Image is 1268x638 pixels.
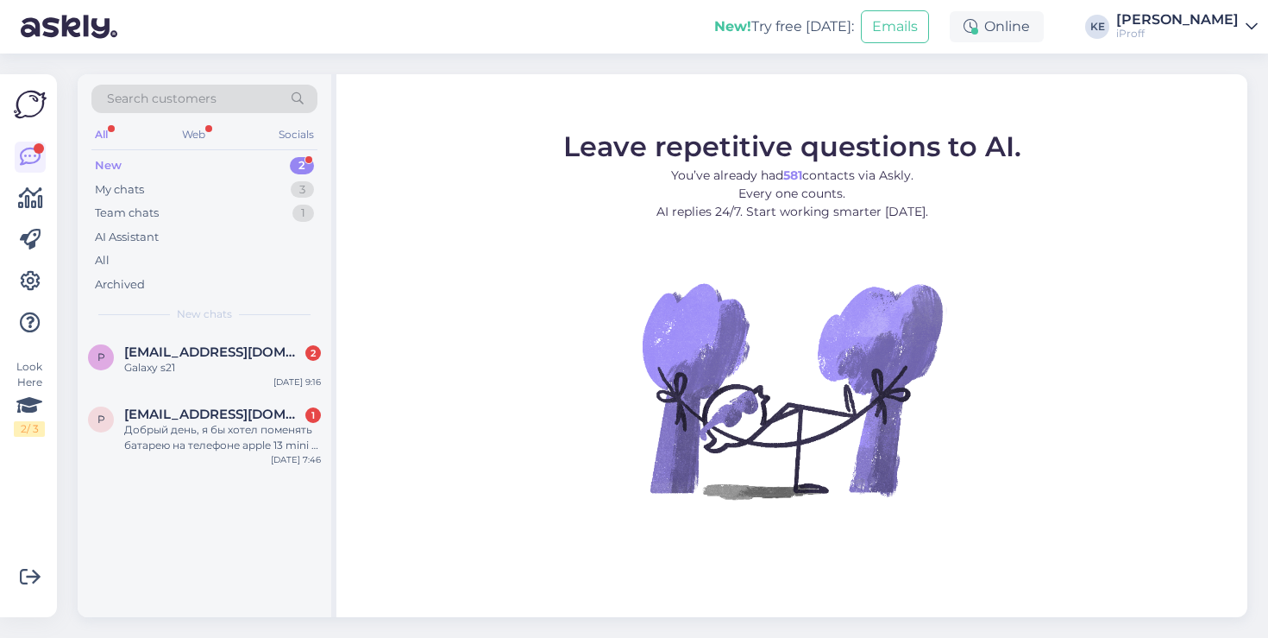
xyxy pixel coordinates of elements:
[95,181,144,199] div: My chats
[1116,27,1239,41] div: iProff
[1085,15,1109,39] div: KE
[950,11,1044,42] div: Online
[714,18,751,35] b: New!
[14,359,45,437] div: Look Here
[95,252,110,269] div: All
[124,344,304,360] span: piia@fratelli.ee
[91,123,111,146] div: All
[14,421,45,437] div: 2 / 3
[275,123,317,146] div: Socials
[95,276,145,294] div: Archived
[292,205,314,222] div: 1
[1116,13,1239,27] div: [PERSON_NAME]
[124,422,321,453] div: Добрый день, я бы хотел поменять батарею на телефоне apple 13 mini и заметил что вы можете это сд...
[14,88,47,121] img: Askly Logo
[861,10,929,43] button: Emails
[563,167,1021,221] p: You’ve already had contacts via Askly. Every one counts. AI replies 24/7. Start working smarter [...
[124,360,321,376] div: Galaxy s21
[271,453,321,466] div: [DATE] 7:46
[95,157,122,174] div: New
[97,351,105,363] span: p
[714,16,854,37] div: Try free [DATE]:
[290,157,314,174] div: 2
[291,181,314,199] div: 3
[177,306,232,322] span: New chats
[305,407,321,423] div: 1
[637,235,947,546] img: No Chat active
[273,376,321,388] div: [DATE] 9:16
[95,229,159,246] div: AI Assistant
[305,345,321,361] div: 2
[1116,13,1258,41] a: [PERSON_NAME]iProff
[563,129,1021,163] span: Leave repetitive questions to AI.
[95,205,159,222] div: Team chats
[124,407,304,422] span: peeter.tiidemann@gmail.com
[783,167,802,183] b: 581
[107,90,217,108] span: Search customers
[179,123,209,146] div: Web
[97,413,105,426] span: p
